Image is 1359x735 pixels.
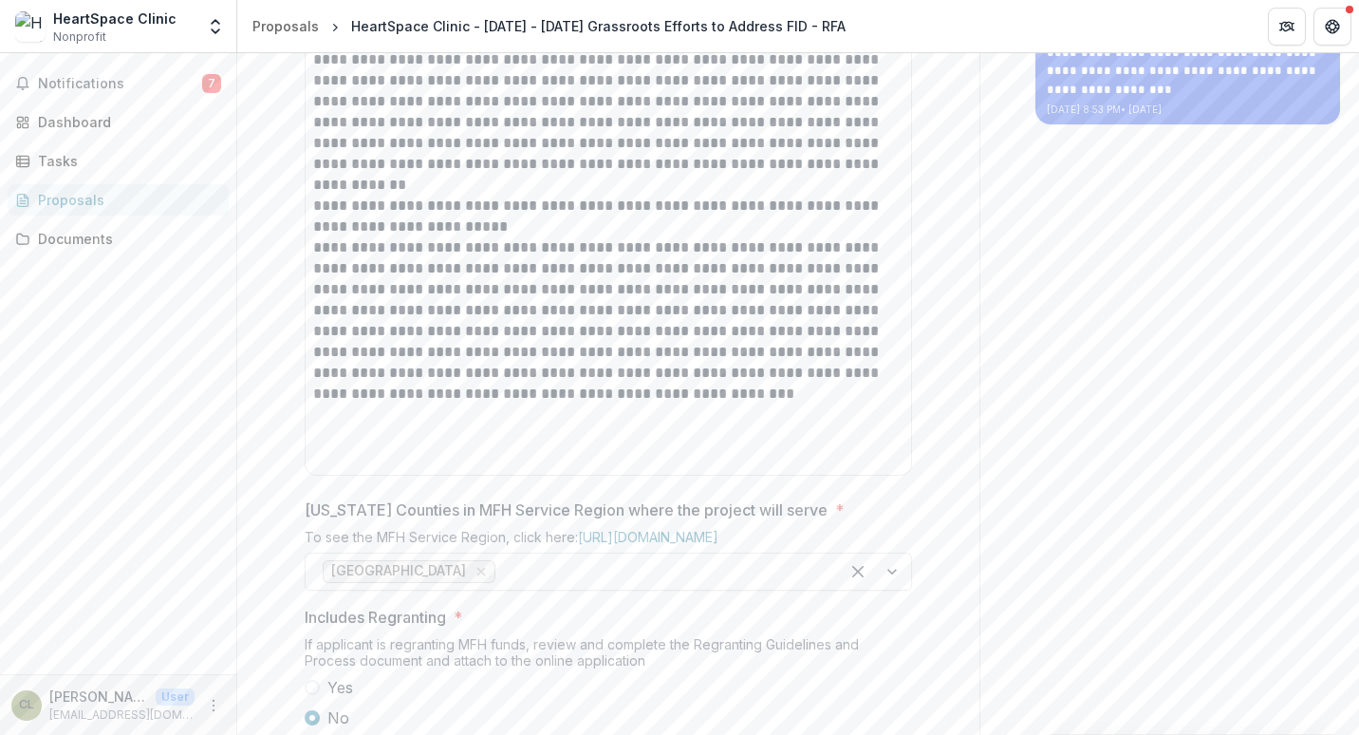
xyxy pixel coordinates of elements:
[38,229,214,249] div: Documents
[305,529,912,553] div: To see the MFH Service Region, click here:
[53,28,106,46] span: Nonprofit
[53,9,177,28] div: HeartSpace Clinic
[8,106,229,138] a: Dashboard
[202,74,221,93] span: 7
[38,76,202,92] span: Notifications
[1268,8,1306,46] button: Partners
[327,676,353,699] span: Yes
[472,562,491,581] div: Remove Central Region
[156,688,195,706] p: User
[305,499,828,521] p: [US_STATE] Counties in MFH Service Region where the project will serve
[38,190,214,210] div: Proposals
[8,223,229,254] a: Documents
[49,707,195,724] p: [EMAIL_ADDRESS][DOMAIN_NAME]
[327,707,349,729] span: No
[1047,103,1329,117] p: [DATE] 8:53 PM • [DATE]
[305,606,446,629] p: Includes Regranting
[843,556,873,587] div: Clear selected options
[252,16,319,36] div: Proposals
[578,529,718,545] a: [URL][DOMAIN_NAME]
[202,694,225,717] button: More
[245,12,853,40] nav: breadcrumb
[38,112,214,132] div: Dashboard
[331,563,466,579] span: [GEOGRAPHIC_DATA]
[38,151,214,171] div: Tasks
[351,16,846,36] div: HeartSpace Clinic - [DATE] - [DATE] Grassroots Efforts to Address FID - RFA
[19,699,34,711] div: Chris Lawrence
[8,145,229,177] a: Tasks
[15,11,46,42] img: HeartSpace Clinic
[1313,8,1351,46] button: Get Help
[202,8,229,46] button: Open entity switcher
[305,636,912,676] div: If applicant is regranting MFH funds, review and complete the Regranting Guidelines and Process d...
[8,184,229,216] a: Proposals
[8,68,229,99] button: Notifications7
[49,687,148,707] p: [PERSON_NAME]
[245,12,326,40] a: Proposals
